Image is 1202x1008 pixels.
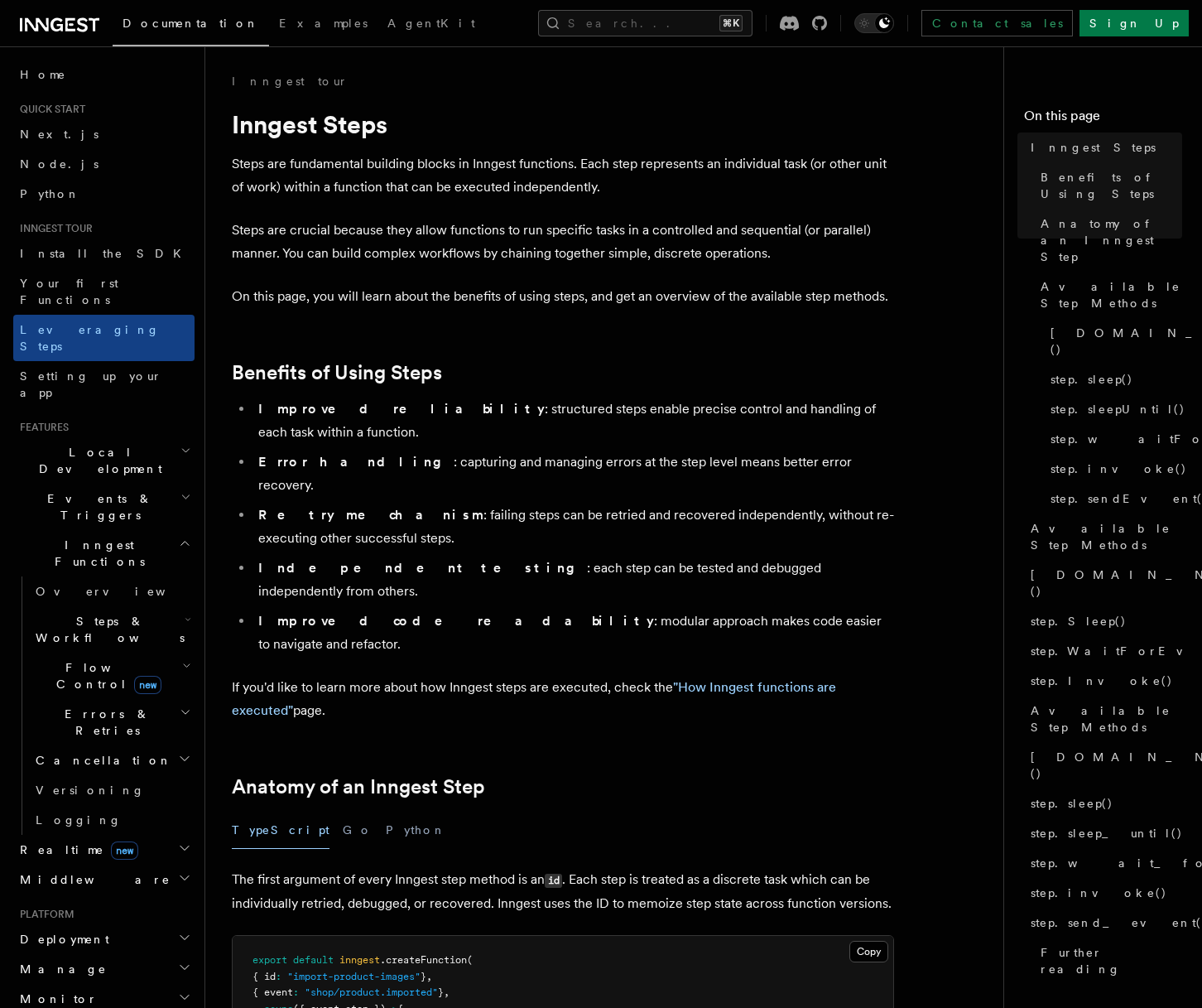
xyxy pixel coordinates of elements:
[1034,938,1182,984] a: Further reading
[538,10,752,36] button: Search...⌘K
[1044,424,1182,454] a: step.waitForEvent()
[293,954,334,966] span: default
[20,66,66,83] span: Home
[232,676,894,722] p: If you'd like to learn more about how Inngest steps are executed, check the page.
[1024,878,1182,908] a: step.invoke()
[1041,278,1182,311] span: Available Step Methods
[13,421,69,434] span: Features
[13,179,195,209] a: Python
[387,17,475,30] span: AgentKit
[232,868,894,915] p: The first argument of every Inngest step method is an . Each step is treated as a discrete task w...
[719,15,743,31] kbd: ⌘K
[467,954,473,966] span: (
[1034,272,1182,318] a: Available Step Methods
[13,484,195,530] button: Events & Triggers
[13,268,195,315] a: Your first Functions
[1024,742,1182,789] a: [DOMAIN_NAME]()
[232,775,485,798] a: Anatomy of an Inngest Step
[232,219,894,265] p: Steps are crucial because they allow functions to run specific tasks in a controlled and sequenti...
[232,73,348,89] a: Inngest tour
[1044,454,1182,484] a: step.invoke()
[13,361,195,408] a: Setting up your app
[252,971,276,982] span: { id
[29,653,195,699] button: Flow Controlnew
[232,361,442,384] a: Benefits of Using Steps
[1051,401,1185,417] span: step.sleepUntil()
[1024,666,1182,696] a: step.Invoke()
[13,222,93,235] span: Inngest tour
[1024,560,1182,606] a: [DOMAIN_NAME]()
[29,606,195,653] button: Steps & Workflows
[252,986,293,998] span: { event
[276,971,281,982] span: :
[1024,789,1182,818] a: step.sleep()
[1044,484,1182,514] a: step.sendEvent()
[13,842,138,858] span: Realtime
[232,109,894,139] h1: Inngest Steps
[113,5,269,46] a: Documentation
[380,954,467,966] span: .createFunction
[1024,848,1182,878] a: step.wait_for_event()
[426,971,432,982] span: ,
[1024,606,1182,636] a: step.Sleep()
[232,812,329,849] button: TypeScript
[293,986,299,998] span: :
[305,986,438,998] span: "shop/product.imported"
[269,5,377,45] a: Examples
[20,247,191,260] span: Install the SDK
[13,103,85,116] span: Quick start
[253,451,894,497] li: : capturing and managing errors at the step level means better error recovery.
[1031,795,1113,812] span: step.sleep()
[29,659,182,692] span: Flow Control
[386,812,446,849] button: Python
[29,805,195,835] a: Logging
[1031,139,1156,156] span: Inngest Steps
[134,676,161,694] span: new
[1041,215,1182,265] span: Anatomy of an Inngest Step
[13,991,98,1007] span: Monitor
[921,10,1073,36] a: Contact sales
[258,613,654,629] strong: Improved code readability
[287,971,421,982] span: "import-product-images"
[29,699,195,745] button: Errors & Retries
[13,149,195,179] a: Node.js
[20,187,80,200] span: Python
[258,560,587,576] strong: Independent testing
[258,507,483,523] strong: Retry mechanism
[1031,702,1182,736] span: Available Step Methods
[1024,696,1182,742] a: Available Step Methods
[20,277,118,306] span: Your first Functions
[253,504,894,550] li: : failing steps can be retried and recovered independently, without re-executing other successful...
[13,871,171,888] span: Middleware
[232,285,894,308] p: On this page, you will learn about the benefits of using steps, and get an overview of the availa...
[13,60,195,89] a: Home
[1051,461,1187,477] span: step.invoke()
[29,613,185,646] span: Steps & Workflows
[29,775,195,805] a: Versioning
[854,13,894,33] button: Toggle dark mode
[258,454,454,470] strong: Error handling
[232,152,894,199] p: Steps are fundamental building blocks in Inngest functions. Each step represents an individual ta...
[20,369,162,399] span: Setting up your app
[1079,10,1189,36] a: Sign Up
[13,908,75,921] span: Platform
[438,986,444,998] span: }
[29,745,195,775] button: Cancellation
[1031,673,1173,689] span: step.Invoke()
[29,706,180,739] span: Errors & Retries
[1024,106,1182,133] h4: On this page
[545,874,562,888] code: id
[253,398,894,444] li: : structured steps enable precise control and handling of each task within a function.
[36,784,145,797] span: Versioning
[1024,636,1182,666] a: step.WaitForEvent()
[1031,520,1182,553] span: Available Step Methods
[1051,371,1133,388] span: step.sleep()
[13,437,195,484] button: Local Development
[1034,162,1182,209] a: Benefits of Using Steps
[13,119,195,149] a: Next.js
[111,842,138,860] span: new
[1044,364,1182,394] a: step.sleep()
[444,986,450,998] span: ,
[1031,825,1183,842] span: step.sleep_until()
[13,239,195,268] a: Install the SDK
